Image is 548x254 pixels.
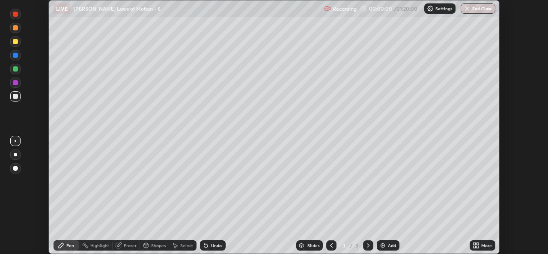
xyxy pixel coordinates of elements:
[427,5,434,12] img: class-settings-icons
[211,243,222,248] div: Undo
[151,243,166,248] div: Shapes
[340,243,348,248] div: 3
[333,6,357,12] p: Recording
[354,242,360,249] div: 3
[180,243,193,248] div: Select
[435,6,452,11] p: Settings
[90,243,109,248] div: Highlight
[461,3,495,14] button: End Class
[481,243,492,248] div: More
[307,243,319,248] div: Slides
[464,5,471,12] img: end-class-cross
[124,243,137,248] div: Eraser
[324,5,331,12] img: recording.375f2c34.svg
[350,243,353,248] div: /
[56,5,68,12] p: LIVE
[379,242,386,249] img: add-slide-button
[74,5,161,12] p: [PERSON_NAME] Laws of Motion - 6
[66,243,74,248] div: Pen
[388,243,396,248] div: Add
